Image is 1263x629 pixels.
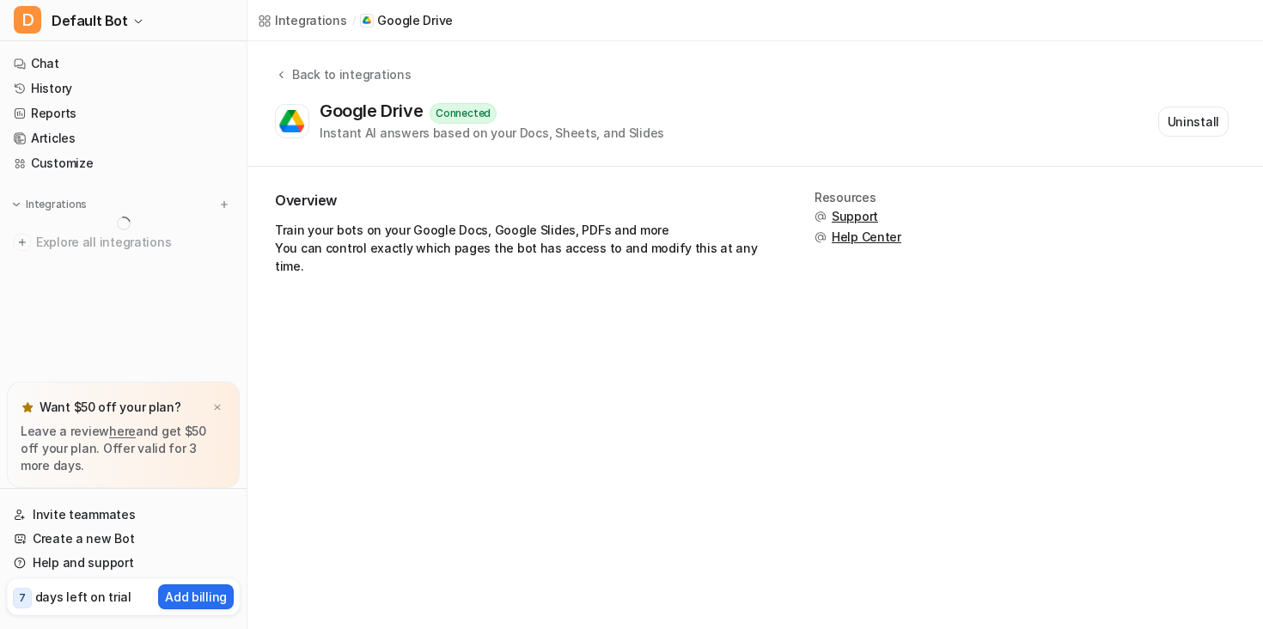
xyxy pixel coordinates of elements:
img: Google Drive icon [363,16,371,24]
button: Help Center [815,229,901,246]
img: support.svg [815,231,827,243]
img: expand menu [10,198,22,211]
a: Help and support [7,551,240,575]
span: D [14,6,41,34]
img: star [21,400,34,414]
p: Google Drive [377,12,453,29]
button: Support [815,208,901,225]
a: Invite teammates [7,503,240,527]
span: Default Bot [52,9,128,33]
div: Integrations [275,11,347,29]
p: days left on trial [35,588,131,606]
div: Google Drive [320,101,430,121]
p: Add billing [165,588,227,606]
img: Google Drive logo [279,109,305,133]
a: Google Drive iconGoogle Drive [360,12,453,29]
span: Help Center [832,229,901,246]
img: support.svg [815,211,827,223]
a: Articles [7,126,240,150]
img: explore all integrations [14,234,31,251]
span: Support [832,208,878,225]
span: / [352,13,356,28]
a: Create a new Bot [7,527,240,551]
a: History [7,76,240,101]
a: Chat [7,52,240,76]
a: Explore all integrations [7,230,240,254]
div: Back to integrations [287,65,411,83]
a: here [109,424,136,438]
p: 7 [19,590,26,606]
button: Integrations [7,196,92,213]
img: x [212,402,223,413]
div: Instant AI answers based on your Docs, Sheets, and Slides [320,124,664,142]
p: Want $50 off your plan? [40,399,181,416]
a: Reports [7,101,240,125]
p: Train your bots on your Google Docs, Google Slides, PDFs and more You can control exactly which p... [275,221,773,275]
p: Integrations [26,198,87,211]
span: Explore all integrations [36,229,233,256]
div: Connected [430,103,497,124]
div: Resources [815,191,901,205]
button: Uninstall [1158,107,1229,137]
button: Add billing [158,584,234,609]
img: menu_add.svg [218,198,230,211]
a: Integrations [258,11,347,29]
button: Back to integrations [275,65,411,101]
p: Leave a review and get $50 off your plan. Offer valid for 3 more days. [21,423,226,474]
a: Customize [7,151,240,175]
h2: Overview [275,191,773,211]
